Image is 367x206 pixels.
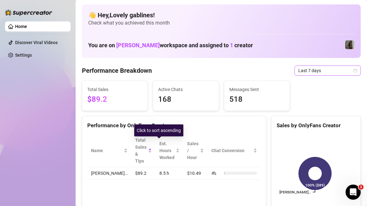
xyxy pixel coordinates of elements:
td: $89.2 [131,167,156,180]
span: 4 % [211,170,221,177]
th: Total Sales & Tips [131,134,156,167]
th: Name [87,134,131,167]
h1: You are on workspace and assigned to creator [88,42,253,49]
iframe: Intercom live chat [346,185,361,200]
a: Home [15,24,27,29]
span: Total Sales & Tips [135,137,147,164]
div: Performance by OnlyFans Creator [87,121,261,130]
span: Check what you achieved this month [88,20,354,26]
div: Click to sort ascending [134,124,183,136]
span: [PERSON_NAME] [116,42,160,49]
span: calendar [353,69,357,72]
span: 518 [229,94,284,106]
div: Sales by OnlyFans Creator [277,121,355,130]
a: Discover Viral Videos [15,40,58,45]
th: Sales / Hour [183,134,207,167]
span: Total Sales [87,86,142,93]
span: Messages Sent [229,86,284,93]
td: [PERSON_NAME]… [87,167,131,180]
span: Sales / Hour [187,140,198,161]
img: logo-BBDzfeDw.svg [5,9,52,16]
h4: Performance Breakdown [82,66,152,75]
text: [PERSON_NAME]… [279,190,311,195]
span: 168 [158,94,213,106]
div: Est. Hours Worked [159,140,175,161]
span: 1 [358,185,364,190]
span: $89.2 [87,94,142,106]
h4: 👋 Hey, Lovely gablines ! [88,11,354,20]
th: Chat Conversion [208,134,261,167]
span: 1 [230,42,233,49]
img: Brandy [345,40,354,49]
a: Settings [15,53,32,58]
td: $10.49 [183,167,207,180]
span: Active Chats [158,86,213,93]
span: Last 7 days [298,66,357,75]
span: Name [91,147,123,154]
span: Chat Conversion [211,147,252,154]
td: 8.5 h [156,167,184,180]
